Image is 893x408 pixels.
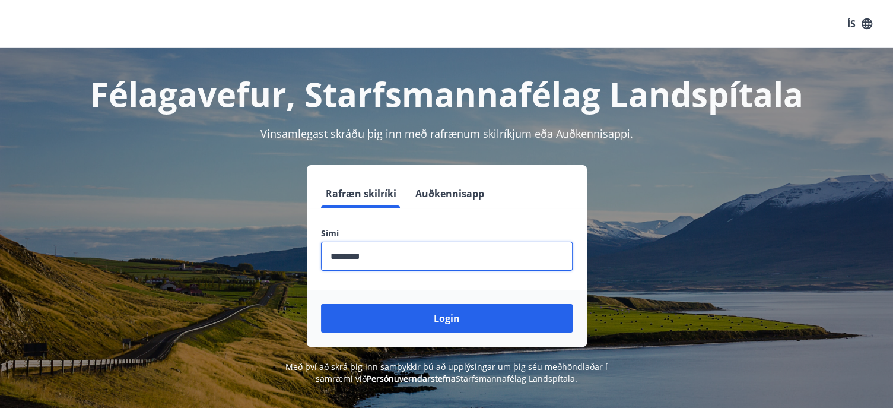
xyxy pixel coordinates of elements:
button: Auðkennisapp [411,179,489,208]
button: Rafræn skilríki [321,179,401,208]
a: Persónuverndarstefna [367,373,456,384]
button: Login [321,304,573,333]
label: Sími [321,227,573,239]
h1: Félagavefur, Starfsmannafélag Landspítala [34,71,860,116]
span: Vinsamlegast skráðu þig inn með rafrænum skilríkjum eða Auðkennisappi. [260,126,633,141]
span: Með því að skrá þig inn samþykkir þú að upplýsingar um þig séu meðhöndlaðar í samræmi við Starfsm... [285,361,608,384]
button: ÍS [841,13,879,34]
